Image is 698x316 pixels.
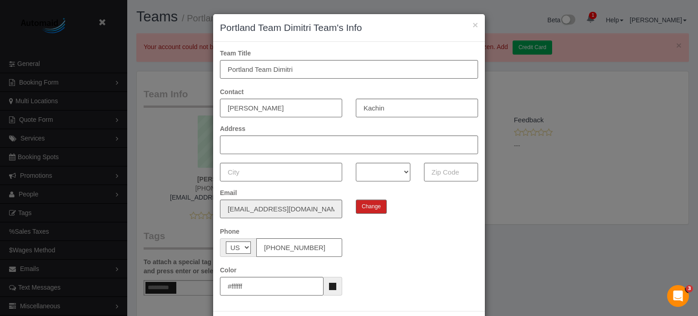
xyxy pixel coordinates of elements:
input: City [220,163,342,181]
label: Contact [220,87,244,96]
input: Zip Code [424,163,479,181]
label: Color [220,266,237,275]
input: Last Name [356,99,478,117]
label: Phone [220,227,239,236]
input: Phone [256,238,342,257]
iframe: Intercom live chat [667,285,689,307]
span: 3 [686,285,693,292]
label: Address [220,124,245,133]
label: Team Title [220,49,251,58]
button: × [473,20,478,30]
button: Change [356,200,387,214]
h3: Portland Team Dimitri Team's Info [220,21,478,35]
label: Email [220,188,237,197]
input: First Name [220,99,342,117]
